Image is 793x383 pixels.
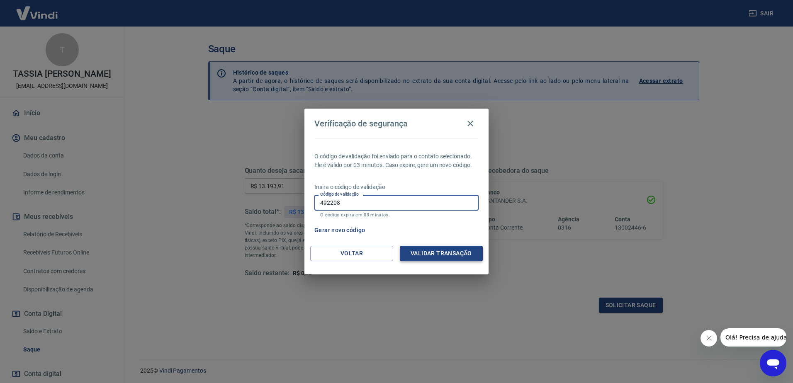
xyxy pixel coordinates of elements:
span: Olá! Precisa de ajuda? [5,6,70,12]
button: Gerar novo código [311,223,369,238]
iframe: Mensagem da empresa [720,328,786,347]
p: O código expira em 03 minutos. [320,212,473,218]
p: Insira o código de validação [314,183,479,191]
button: Voltar [310,246,393,261]
iframe: Botão para abrir a janela de mensagens [760,350,786,376]
label: Código de validação [320,191,359,197]
button: Validar transação [400,246,483,261]
h4: Verificação de segurança [314,119,408,128]
iframe: Fechar mensagem [701,330,717,347]
p: O código de validação foi enviado para o contato selecionado. Ele é válido por 03 minutos. Caso e... [314,152,479,170]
